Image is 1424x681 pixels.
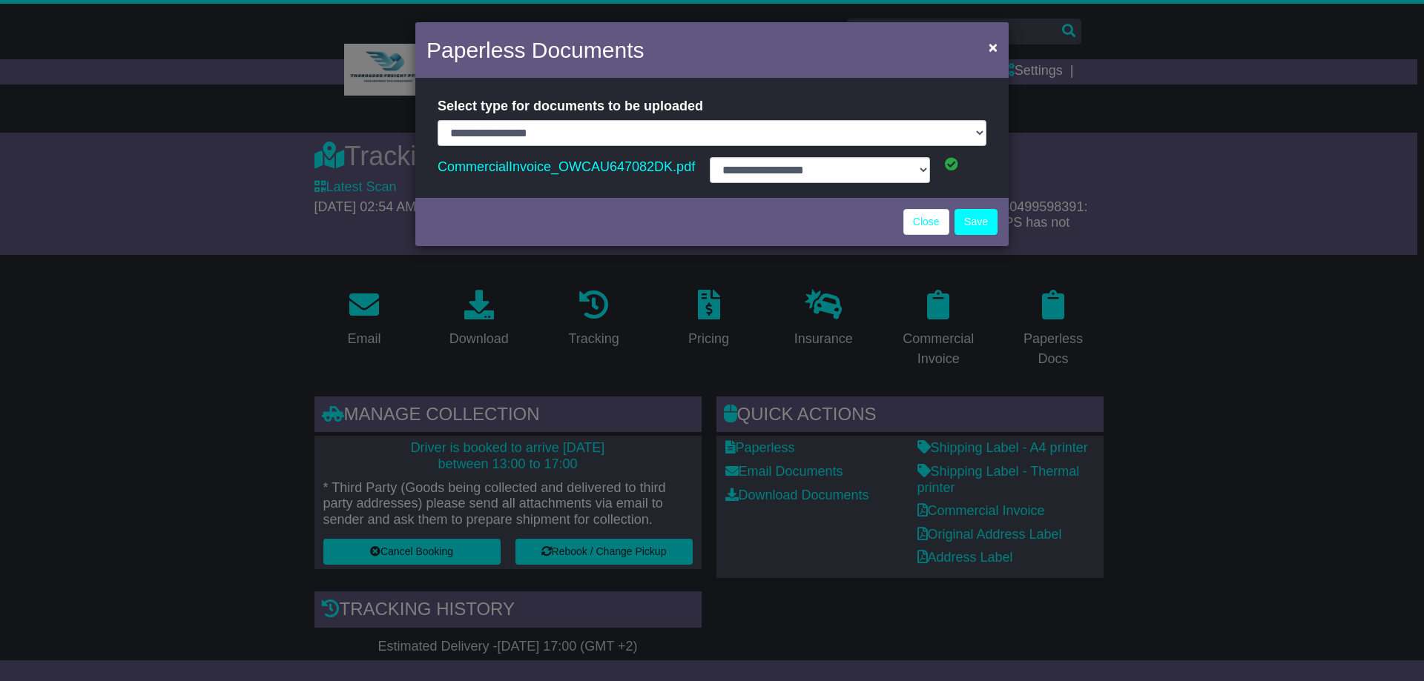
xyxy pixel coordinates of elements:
a: CommercialInvoice_OWCAU647082DK.pdf [438,156,695,178]
label: Select type for documents to be uploaded [438,93,703,120]
h4: Paperless Documents [426,33,644,67]
a: Close [903,209,949,235]
button: Save [955,209,998,235]
button: Close [981,32,1005,62]
span: × [989,39,998,56]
